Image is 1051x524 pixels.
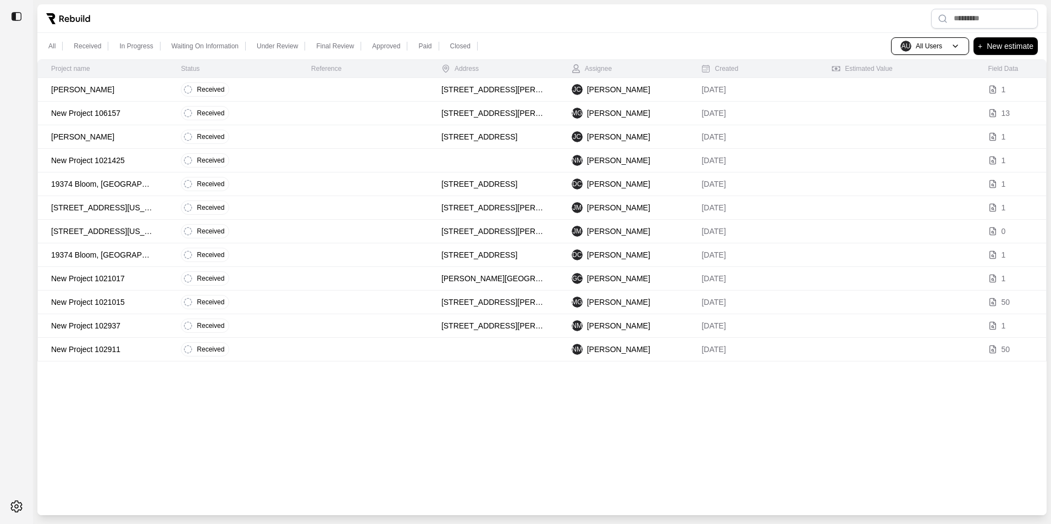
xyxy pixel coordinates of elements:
p: 50 [1002,297,1010,308]
p: [PERSON_NAME] [587,179,650,189]
div: Address [441,64,479,73]
button: +New estimate [973,37,1038,55]
td: [STREET_ADDRESS] [428,172,558,196]
p: [DATE] [701,297,805,308]
button: AUAll Users [891,37,969,55]
div: Reference [311,64,341,73]
p: 1 [1002,131,1006,142]
span: JC [572,131,583,142]
span: NM [572,320,583,331]
p: [DATE] [701,108,805,119]
p: [DATE] [701,273,805,284]
p: 1 [1002,179,1006,189]
td: [STREET_ADDRESS] [428,125,558,149]
p: [PERSON_NAME] [587,273,650,284]
p: Waiting On Information [172,42,239,51]
p: Received [197,180,224,188]
span: JM [572,202,583,213]
p: 19374 Bloom, [GEOGRAPHIC_DATA], [US_STATE]. Zip Code 48234. [51,249,154,260]
p: [PERSON_NAME] [587,202,650,213]
p: 1 [1002,320,1006,331]
span: AU [900,41,911,52]
p: New Project 1021015 [51,297,154,308]
td: [STREET_ADDRESS][PERSON_NAME] [428,196,558,220]
p: Final Review [316,42,354,51]
p: 19374 Bloom, [GEOGRAPHIC_DATA], [US_STATE]. Zip Code 48234. [51,179,154,189]
p: [DATE] [701,155,805,166]
div: Estimated Value [832,64,893,73]
div: Created [701,64,738,73]
p: Received [197,109,224,118]
p: [PERSON_NAME] [587,84,650,95]
p: 1 [1002,249,1006,260]
span: GC [572,273,583,284]
p: [PERSON_NAME] [587,155,650,166]
p: 50 [1002,344,1010,355]
p: Received [197,274,224,283]
p: All [48,42,56,51]
p: Paid [418,42,432,51]
span: MG [572,108,583,119]
p: [STREET_ADDRESS][US_STATE] [51,202,154,213]
td: [STREET_ADDRESS][PERSON_NAME] [428,314,558,338]
p: Received [74,42,101,51]
p: Received [197,321,224,330]
p: Received [197,203,224,212]
td: [STREET_ADDRESS][PERSON_NAME] [428,102,558,125]
span: DC [572,179,583,189]
p: [PERSON_NAME] [587,344,650,355]
p: [DATE] [701,344,805,355]
div: Field Data [988,64,1019,73]
p: In Progress [119,42,153,51]
p: New Project 1021017 [51,273,154,284]
span: JM [572,226,583,237]
p: Received [197,132,224,141]
p: Received [197,250,224,259]
p: [PERSON_NAME] [587,297,650,308]
p: New Project 102937 [51,320,154,331]
p: [DATE] [701,249,805,260]
p: [DATE] [701,226,805,237]
div: Assignee [572,64,612,73]
p: [DATE] [701,320,805,331]
p: Received [197,345,224,354]
p: All Users [916,42,942,51]
p: New Project 102911 [51,344,154,355]
p: Approved [372,42,400,51]
p: [PERSON_NAME] [51,131,154,142]
span: NM [572,155,583,166]
p: New Project 1021425 [51,155,154,166]
p: Received [197,156,224,165]
p: Received [197,298,224,306]
td: [STREET_ADDRESS][PERSON_NAME] [428,78,558,102]
td: [STREET_ADDRESS] [428,243,558,267]
p: [PERSON_NAME] [587,131,650,142]
p: 13 [1002,108,1010,119]
p: 1 [1002,155,1006,166]
span: MG [572,297,583,308]
p: 1 [1002,202,1006,213]
td: [STREET_ADDRESS][PERSON_NAME] [428,291,558,314]
p: Closed [450,42,471,51]
p: 0 [1002,226,1006,237]
p: [PERSON_NAME] [587,108,650,119]
p: New estimate [987,40,1033,53]
span: NM [572,344,583,355]
p: [DATE] [701,84,805,95]
p: 1 [1002,84,1006,95]
img: toggle sidebar [11,11,22,22]
p: Under Review [257,42,298,51]
p: [DATE] [701,202,805,213]
span: JC [572,84,583,95]
td: [STREET_ADDRESS][PERSON_NAME] [428,220,558,243]
p: 1 [1002,273,1006,284]
p: [PERSON_NAME] [587,249,650,260]
p: [DATE] [701,179,805,189]
p: Received [197,85,224,94]
span: DC [572,249,583,260]
div: Status [181,64,200,73]
p: New Project 106157 [51,108,154,119]
p: [PERSON_NAME] [51,84,154,95]
img: Rebuild [46,13,90,24]
td: [PERSON_NAME][GEOGRAPHIC_DATA], [GEOGRAPHIC_DATA] [428,267,558,291]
